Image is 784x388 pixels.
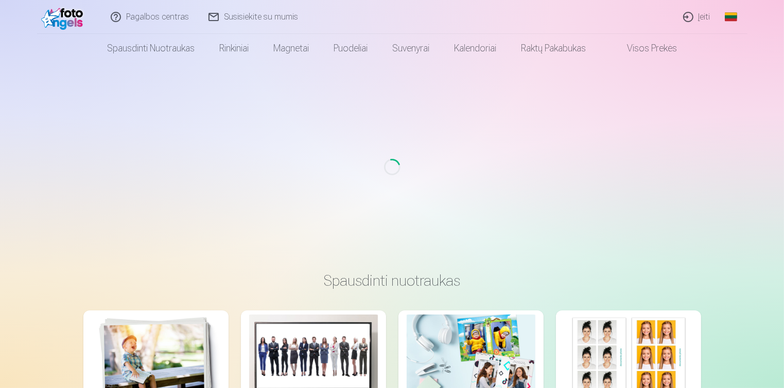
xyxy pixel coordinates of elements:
a: Suvenyrai [380,34,442,63]
a: Rinkiniai [207,34,261,63]
img: /fa2 [41,4,88,30]
a: Spausdinti nuotraukas [95,34,207,63]
a: Magnetai [261,34,321,63]
a: Raktų pakabukas [509,34,598,63]
a: Puodeliai [321,34,380,63]
a: Kalendoriai [442,34,509,63]
a: Visos prekės [598,34,689,63]
h3: Spausdinti nuotraukas [92,271,693,290]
